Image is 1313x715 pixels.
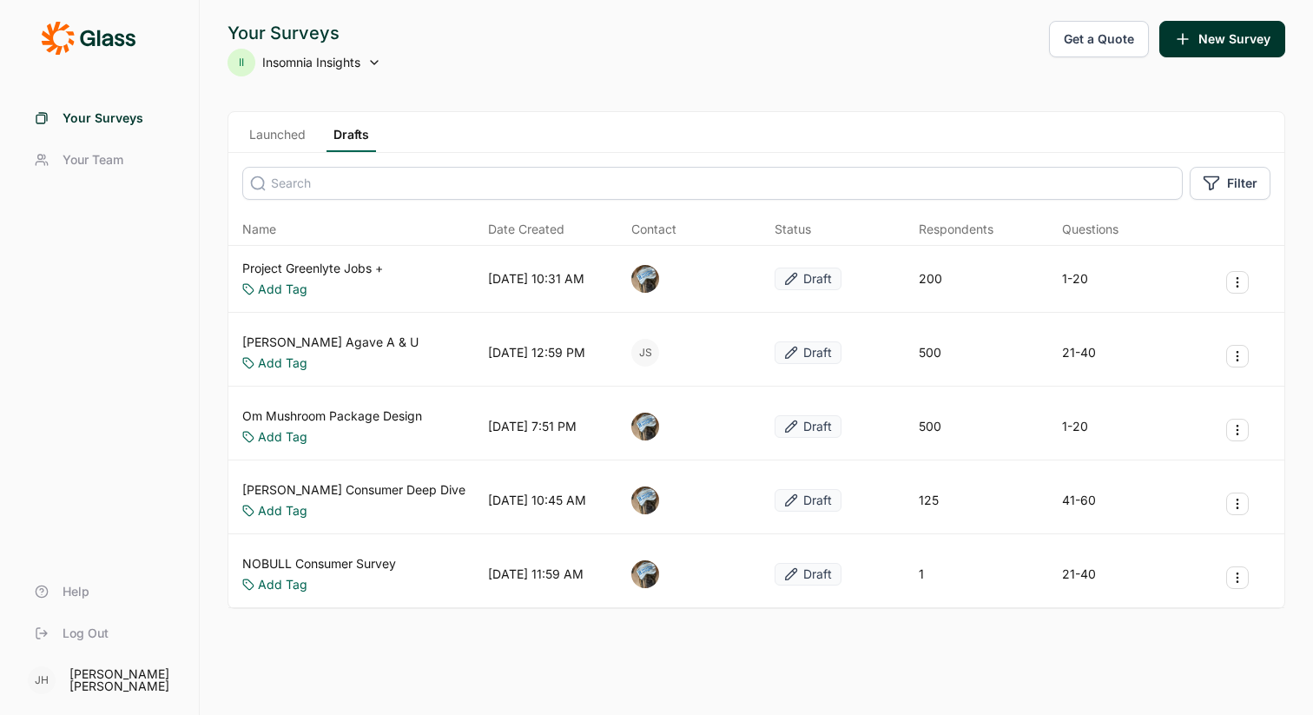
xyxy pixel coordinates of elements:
[1062,270,1088,288] div: 1-20
[631,487,659,514] img: ocn8z7iqvmiiaveqkfqd.png
[63,583,89,600] span: Help
[919,418,941,435] div: 500
[775,489,841,512] button: Draft
[488,492,586,509] div: [DATE] 10:45 AM
[242,260,383,277] a: Project Greenlyte Jobs +
[919,270,942,288] div: 200
[1226,566,1249,589] button: Survey Actions
[775,415,841,438] button: Draft
[1226,419,1249,441] button: Survey Actions
[1062,418,1088,435] div: 1-20
[919,492,939,509] div: 125
[242,221,276,238] span: Name
[775,221,811,238] div: Status
[1062,344,1096,361] div: 21-40
[631,339,659,367] div: JS
[242,407,422,425] a: Om Mushroom Package Design
[228,49,255,76] div: II
[488,221,564,238] span: Date Created
[488,344,585,361] div: [DATE] 12:59 PM
[631,413,659,440] img: ocn8z7iqvmiiaveqkfqd.png
[488,418,577,435] div: [DATE] 7:51 PM
[258,354,307,372] a: Add Tag
[63,109,143,127] span: Your Surveys
[919,566,924,583] div: 1
[488,270,584,288] div: [DATE] 10:31 AM
[258,281,307,298] a: Add Tag
[919,344,941,361] div: 500
[63,151,123,169] span: Your Team
[258,502,307,520] a: Add Tag
[919,221,993,238] div: Respondents
[242,555,396,573] a: NOBULL Consumer Survey
[242,126,313,152] a: Launched
[69,668,178,692] div: [PERSON_NAME] [PERSON_NAME]
[1227,175,1257,192] span: Filter
[631,221,676,238] div: Contact
[631,560,659,588] img: ocn8z7iqvmiiaveqkfqd.png
[631,265,659,293] img: ocn8z7iqvmiiaveqkfqd.png
[775,268,841,290] button: Draft
[1190,167,1270,200] button: Filter
[258,428,307,446] a: Add Tag
[1062,566,1096,583] div: 21-40
[327,126,376,152] a: Drafts
[228,21,381,45] div: Your Surveys
[63,625,109,642] span: Log Out
[258,576,307,593] a: Add Tag
[775,341,841,364] button: Draft
[1049,21,1149,57] button: Get a Quote
[242,481,465,499] a: [PERSON_NAME] Consumer Deep Dive
[242,167,1183,200] input: Search
[262,54,360,71] span: Insomnia Insights
[1062,221,1118,238] div: Questions
[1226,493,1249,515] button: Survey Actions
[775,563,841,586] button: Draft
[28,666,56,694] div: JH
[1159,21,1285,57] button: New Survey
[242,334,419,351] a: [PERSON_NAME] Agave A & U
[488,566,584,583] div: [DATE] 11:59 AM
[1226,345,1249,367] button: Survey Actions
[1226,271,1249,294] button: Survey Actions
[1062,492,1096,509] div: 41-60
